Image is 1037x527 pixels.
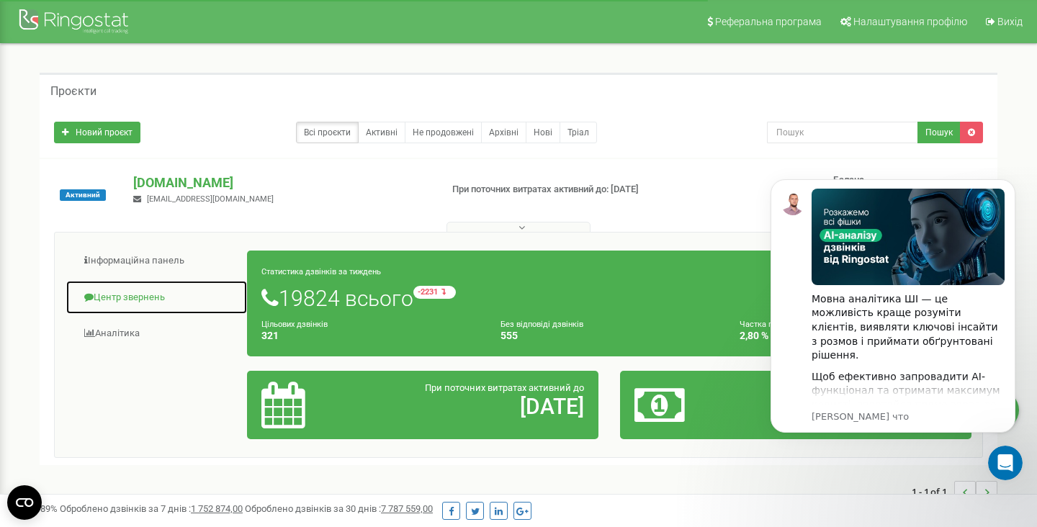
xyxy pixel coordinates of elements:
span: Активний [60,189,106,201]
h5: Проєкти [50,85,96,98]
h1: 19824 всього [261,286,957,310]
input: Пошук [767,122,918,143]
a: Всі проєкти [296,122,359,143]
span: Вихід [997,16,1023,27]
span: 1 - 1 of 1 [912,481,954,503]
span: Оброблено дзвінків за 7 днів : [60,503,243,514]
p: При поточних витратах активний до: [DATE] [452,183,668,197]
iframe: Intercom notifications сообщение [749,158,1037,488]
h4: 321 [261,330,479,341]
span: Налаштування профілю [853,16,967,27]
a: Аналiтика [66,316,248,351]
button: Open CMP widget [7,485,42,520]
small: Цільових дзвінків [261,320,328,329]
span: При поточних витратах активний до [425,382,584,393]
u: 1 752 874,00 [191,503,243,514]
a: Нові [526,122,560,143]
h4: 555 [500,330,718,341]
span: Реферальна програма [715,16,822,27]
small: Без відповіді дзвінків [500,320,583,329]
a: Активні [358,122,405,143]
small: Статистика дзвінків за тиждень [261,267,381,276]
span: [EMAIL_ADDRESS][DOMAIN_NAME] [147,194,274,204]
a: Центр звернень [66,280,248,315]
button: Пошук [917,122,961,143]
a: Новий проєкт [54,122,140,143]
h4: 2,80 % [740,330,957,341]
a: Архівні [481,122,526,143]
p: [DOMAIN_NAME] [133,174,428,192]
small: Частка пропущених дзвінків [740,320,845,329]
small: -2231 [413,286,456,299]
a: Не продовжені [405,122,482,143]
nav: ... [912,467,997,517]
iframe: Intercom live chat [988,446,1023,480]
u: 7 787 559,00 [381,503,433,514]
a: Інформаційна панель [66,243,248,279]
a: Тріал [560,122,597,143]
span: Оброблено дзвінків за 30 днів : [245,503,433,514]
h2: [DATE] [376,395,584,418]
